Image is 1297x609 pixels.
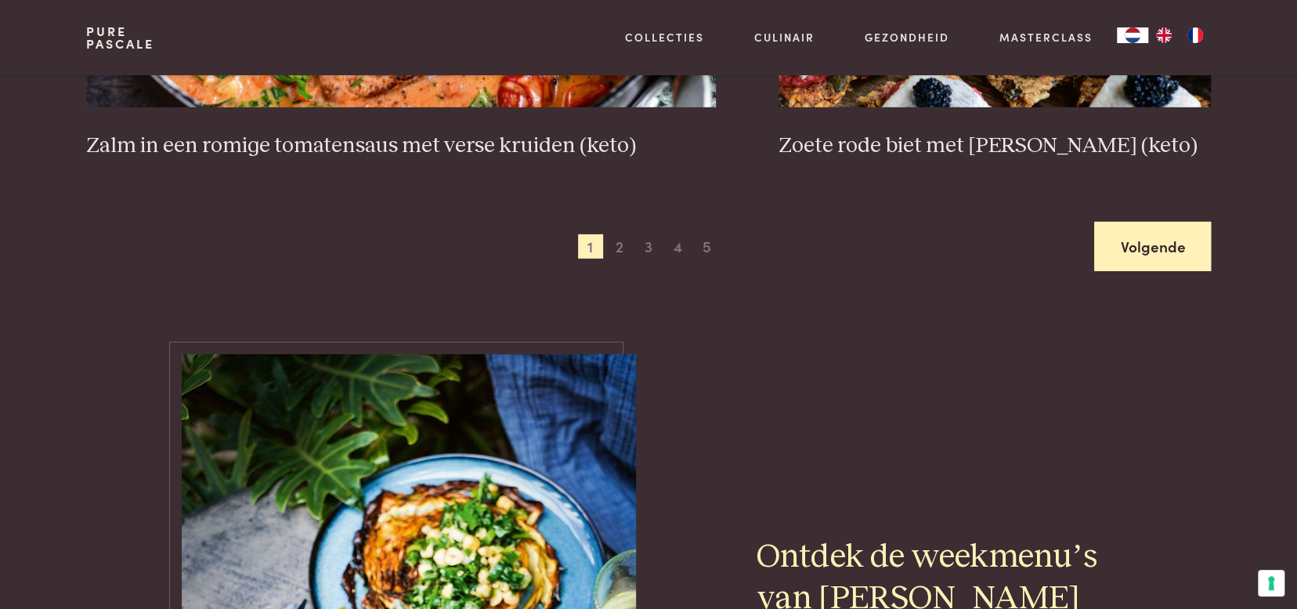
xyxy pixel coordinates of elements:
a: NL [1117,27,1148,43]
a: Gezondheid [865,29,949,45]
a: Collecties [625,29,704,45]
ul: Language list [1148,27,1211,43]
span: 4 [665,234,690,259]
button: Uw voorkeuren voor toestemming voor trackingtechnologieën [1258,570,1284,596]
a: EN [1148,27,1180,43]
a: Volgende [1094,222,1211,271]
aside: Language selected: Nederlands [1117,27,1211,43]
h3: Zalm in een romige tomatensaus met verse kruiden (keto) [86,132,717,160]
span: 5 [694,234,719,259]
a: FR [1180,27,1211,43]
a: Culinair [754,29,815,45]
div: Language [1117,27,1148,43]
span: 2 [607,234,632,259]
span: 3 [636,234,661,259]
h3: Zoete rode biet met [PERSON_NAME] (keto) [779,132,1211,160]
a: Masterclass [999,29,1092,45]
span: 1 [578,234,603,259]
a: PurePascale [86,25,154,50]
